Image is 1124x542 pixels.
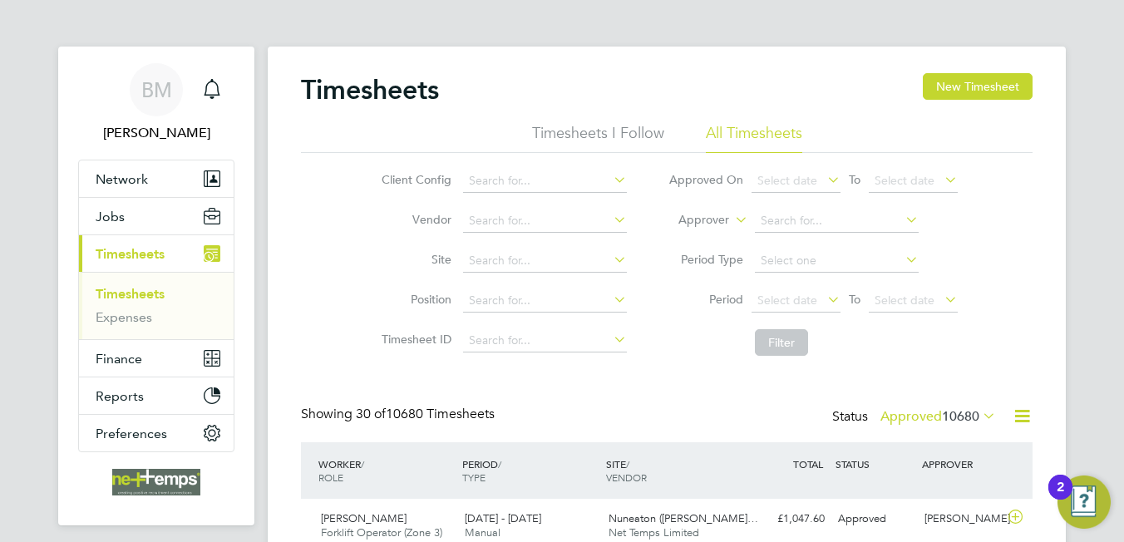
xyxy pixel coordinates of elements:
[923,73,1033,100] button: New Timesheet
[356,406,495,422] span: 10680 Timesheets
[458,449,602,492] div: PERIOD
[668,172,743,187] label: Approved On
[463,170,627,193] input: Search for...
[532,123,664,153] li: Timesheets I Follow
[942,408,979,425] span: 10680
[793,457,823,471] span: TOTAL
[465,525,500,540] span: Manual
[377,252,451,267] label: Site
[96,246,165,262] span: Timesheets
[79,198,234,234] button: Jobs
[706,123,802,153] li: All Timesheets
[831,449,918,479] div: STATUS
[96,171,148,187] span: Network
[745,505,831,533] div: £1,047.60
[463,289,627,313] input: Search for...
[79,272,234,339] div: Timesheets
[96,351,142,367] span: Finance
[78,123,234,143] span: Brooke Morley
[96,286,165,302] a: Timesheets
[1057,487,1064,509] div: 2
[465,511,541,525] span: [DATE] - [DATE]
[321,525,442,540] span: Forklift Operator (Zone 3)
[918,505,1004,533] div: [PERSON_NAME]
[626,457,629,471] span: /
[79,235,234,272] button: Timesheets
[755,329,808,356] button: Filter
[463,329,627,352] input: Search for...
[875,293,934,308] span: Select date
[757,293,817,308] span: Select date
[112,469,200,495] img: net-temps-logo-retina.png
[96,209,125,224] span: Jobs
[609,511,758,525] span: Nuneaton ([PERSON_NAME]…
[757,173,817,188] span: Select date
[78,469,234,495] a: Go to home page
[96,426,167,441] span: Preferences
[301,406,498,423] div: Showing
[79,160,234,197] button: Network
[609,525,699,540] span: Net Temps Limited
[668,252,743,267] label: Period Type
[668,292,743,307] label: Period
[654,212,729,229] label: Approver
[498,457,501,471] span: /
[314,449,458,492] div: WORKER
[377,332,451,347] label: Timesheet ID
[356,406,386,422] span: 30 of
[96,388,144,404] span: Reports
[1057,475,1111,529] button: Open Resource Center, 2 new notifications
[79,340,234,377] button: Finance
[880,408,996,425] label: Approved
[361,457,364,471] span: /
[301,73,439,106] h2: Timesheets
[844,288,865,310] span: To
[58,47,254,525] nav: Main navigation
[602,449,746,492] div: SITE
[831,505,918,533] div: Approved
[377,292,451,307] label: Position
[96,309,152,325] a: Expenses
[377,212,451,227] label: Vendor
[463,249,627,273] input: Search for...
[321,511,407,525] span: [PERSON_NAME]
[918,449,1004,479] div: APPROVER
[755,209,919,233] input: Search for...
[79,377,234,414] button: Reports
[318,471,343,484] span: ROLE
[875,173,934,188] span: Select date
[844,169,865,190] span: To
[606,471,647,484] span: VENDOR
[377,172,451,187] label: Client Config
[78,63,234,143] a: BM[PERSON_NAME]
[755,249,919,273] input: Select one
[832,406,999,429] div: Status
[141,79,172,101] span: BM
[462,471,486,484] span: TYPE
[463,209,627,233] input: Search for...
[79,415,234,451] button: Preferences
